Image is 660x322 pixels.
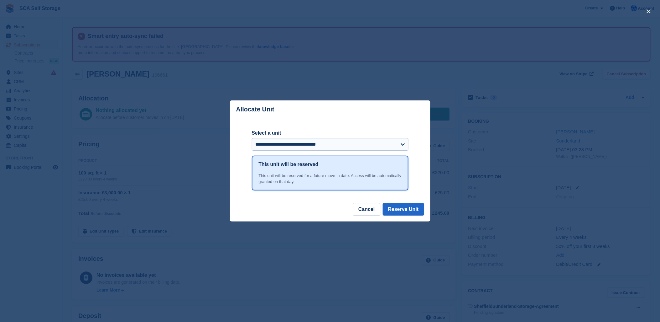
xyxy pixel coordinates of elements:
[236,106,274,113] p: Allocate Unit
[353,203,380,216] button: Cancel
[383,203,424,216] button: Reserve Unit
[644,6,654,16] button: close
[252,129,408,137] label: Select a unit
[259,173,402,185] div: This unit will be reserved for a future move-in date. Access will be automatically granted on tha...
[259,161,319,168] h1: This unit will be reserved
